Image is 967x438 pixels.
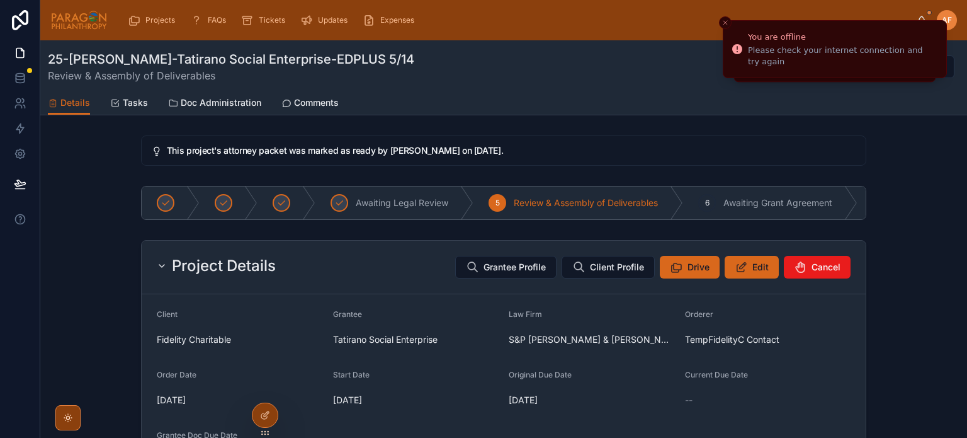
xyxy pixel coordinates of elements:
[723,197,832,209] span: Awaiting Grant Agreement
[509,333,675,346] span: S&P [PERSON_NAME] & [PERSON_NAME] LLP
[685,370,748,379] span: Current Due Date
[110,91,148,117] a: Tasks
[811,261,840,274] span: Cancel
[294,96,339,109] span: Comments
[48,68,414,83] span: Review & Assembly of Deliverables
[333,333,438,346] span: Tatirano Social Enterprise
[748,31,936,43] div: You are offline
[157,309,178,319] span: Client
[562,256,655,279] button: Client Profile
[380,15,414,25] span: Expenses
[157,370,196,379] span: Order Date
[719,16,732,29] button: Close toast
[167,146,856,155] h5: This project's attorney packet was marked as ready by Suzanne York on 9/12/2025.
[359,9,423,32] a: Expenses
[509,370,572,379] span: Original Due Date
[237,9,294,32] a: Tickets
[483,261,546,274] span: Grantee Profile
[50,10,108,30] img: App logo
[752,261,769,274] span: Edit
[748,45,936,67] div: Please check your internet connection and try again
[687,261,710,274] span: Drive
[60,96,90,109] span: Details
[685,394,693,406] span: --
[118,6,917,34] div: scrollable content
[356,197,448,209] span: Awaiting Legal Review
[333,309,362,319] span: Grantee
[784,256,851,279] button: Cancel
[495,198,500,208] span: 5
[123,96,148,109] span: Tasks
[333,370,370,379] span: Start Date
[186,9,235,32] a: FAQs
[48,91,90,115] a: Details
[124,9,184,32] a: Projects
[942,15,952,25] span: AF
[509,394,675,406] span: [DATE]
[509,309,542,319] span: Law Firm
[157,394,323,406] span: [DATE]
[181,96,261,109] span: Doc Administration
[281,91,339,117] a: Comments
[48,50,414,68] h1: 25-[PERSON_NAME]-Tatirano Social Enterprise-EDPLUS 5/14
[660,256,720,279] button: Drive
[685,309,713,319] span: Orderer
[685,333,779,346] span: TempFidelityC Contact
[514,197,658,209] span: Review & Assembly of Deliverables
[157,333,323,346] span: Fidelity Charitable
[172,256,276,276] h2: Project Details
[590,261,644,274] span: Client Profile
[318,15,348,25] span: Updates
[208,15,226,25] span: FAQs
[333,394,499,406] span: [DATE]
[145,15,175,25] span: Projects
[297,9,356,32] a: Updates
[259,15,285,25] span: Tickets
[705,198,710,208] span: 6
[725,256,779,279] button: Edit
[168,91,261,117] a: Doc Administration
[455,256,557,279] button: Grantee Profile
